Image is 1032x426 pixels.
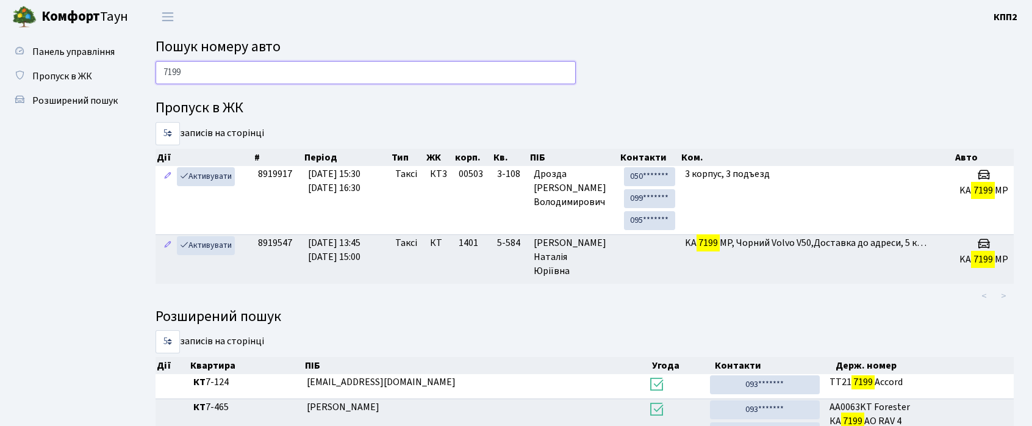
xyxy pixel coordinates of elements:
[390,149,425,166] th: Тип
[32,45,115,59] span: Панель управління
[619,149,680,166] th: Контакти
[954,149,1014,166] th: Авто
[253,149,303,166] th: #
[685,234,926,251] span: KA MP, Чорний Volvo V50,Доставка до адреси, 5 к…
[193,400,297,414] span: 7-465
[971,182,994,199] mark: 7199
[459,167,483,181] span: 00503
[160,236,175,255] a: Редагувати
[308,236,360,264] span: [DATE] 13:45 [DATE] 15:00
[193,400,206,414] b: КТ
[6,64,128,88] a: Пропуск в ЖК
[529,149,619,166] th: ПІБ
[685,167,770,181] span: 3 корпус, 3 подъезд
[680,149,955,166] th: Ком.
[156,330,264,353] label: записів на сторінці
[830,375,1009,389] span: ТТ21 Accord
[160,167,175,186] a: Редагувати
[152,7,183,27] button: Переключити навігацію
[395,167,417,181] span: Таксі
[834,357,1026,374] th: Держ. номер
[308,167,360,195] span: [DATE] 15:30 [DATE] 16:30
[156,61,576,84] input: Пошук
[41,7,100,26] b: Комфорт
[193,375,297,389] span: 7-124
[258,236,292,250] span: 8919547
[497,167,524,181] span: 3-108
[177,167,235,186] a: Активувати
[189,357,304,374] th: Квартира
[994,10,1017,24] a: КПП2
[156,122,180,145] select: записів на сторінці
[492,149,529,166] th: Кв.
[395,236,417,250] span: Таксі
[430,236,449,250] span: КТ
[156,99,1014,117] h4: Пропуск в ЖК
[32,70,92,83] span: Пропуск в ЖК
[156,330,180,353] select: записів на сторінці
[41,7,128,27] span: Таун
[459,236,478,250] span: 1401
[303,149,390,166] th: Період
[959,185,1009,197] h5: KA MP
[177,236,235,255] a: Активувати
[32,94,118,107] span: Розширений пошук
[258,167,292,181] span: 8919917
[959,254,1009,265] h5: KA MP
[454,149,492,166] th: корп.
[307,375,456,389] span: [EMAIL_ADDRESS][DOMAIN_NAME]
[534,236,614,278] span: [PERSON_NAME] Наталія Юріївна
[156,357,189,374] th: Дії
[714,357,834,374] th: Контакти
[430,167,449,181] span: КТ3
[156,122,264,145] label: записів на сторінці
[851,374,875,391] mark: 7199
[425,149,454,166] th: ЖК
[307,400,379,414] span: [PERSON_NAME]
[497,236,524,250] span: 5-584
[304,357,651,374] th: ПІБ
[6,40,128,64] a: Панель управління
[156,36,281,57] span: Пошук номеру авто
[6,88,128,113] a: Розширений пошук
[12,5,37,29] img: logo.png
[156,149,253,166] th: Дії
[534,167,614,209] span: Дрозда [PERSON_NAME] Володимирович
[971,251,994,268] mark: 7199
[193,375,206,389] b: КТ
[697,234,720,251] mark: 7199
[156,308,1014,326] h4: Розширений пошук
[651,357,713,374] th: Угода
